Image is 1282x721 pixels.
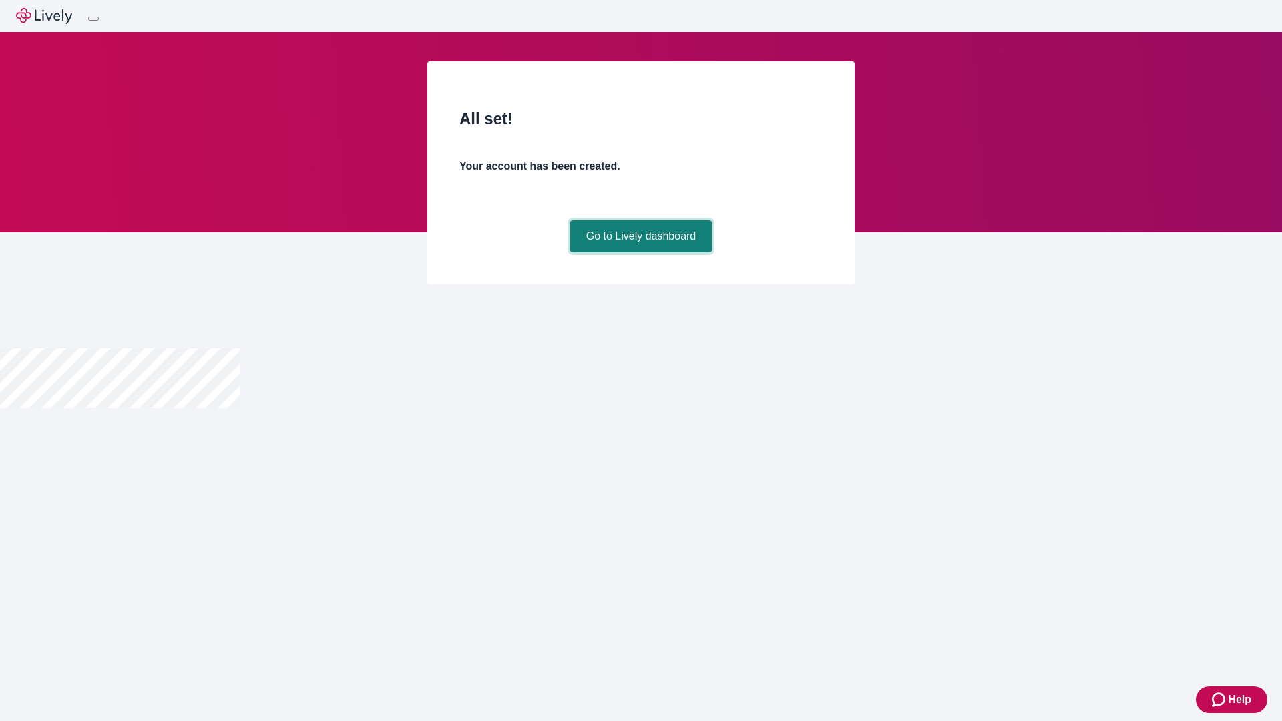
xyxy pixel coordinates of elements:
h2: All set! [459,107,823,131]
img: Lively [16,8,72,24]
a: Go to Lively dashboard [570,220,712,252]
span: Help [1228,692,1251,708]
svg: Zendesk support icon [1212,692,1228,708]
button: Log out [88,17,99,21]
h4: Your account has been created. [459,158,823,174]
button: Zendesk support iconHelp [1196,686,1267,713]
